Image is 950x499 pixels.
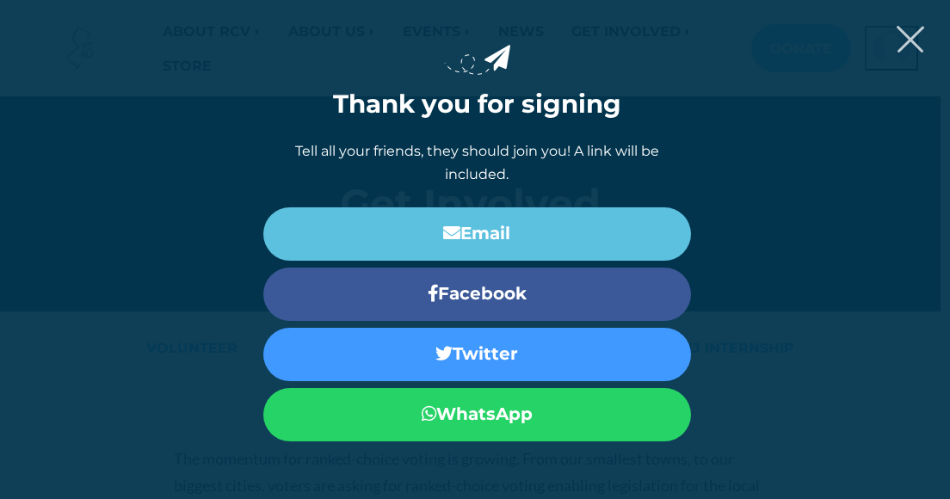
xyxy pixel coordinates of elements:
h1: Thank you for signing [263,89,691,119]
a: Twitter [263,328,691,381]
button: Close [897,26,924,52]
a: WhatsApp [263,388,691,441]
a: Email [263,207,691,261]
a: Facebook [263,268,691,321]
p: Tell all your friends, they should join you! A link will be included. [263,139,691,186]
